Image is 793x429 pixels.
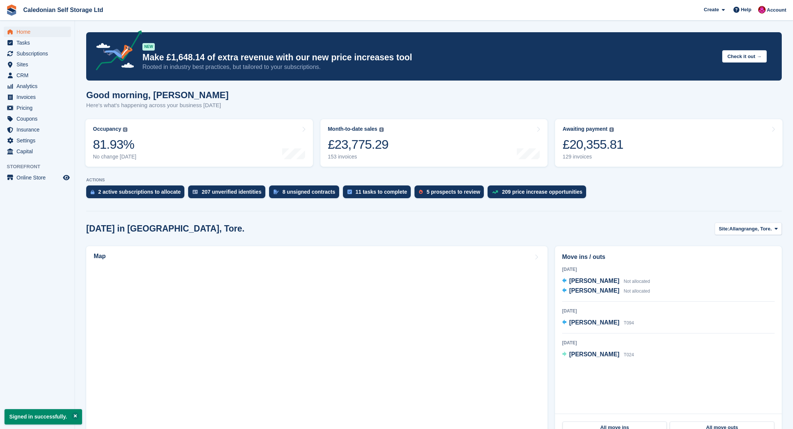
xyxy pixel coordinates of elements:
[283,189,335,195] div: 8 unsigned contracts
[6,4,17,16] img: stora-icon-8386f47178a22dfd0bd8f6a31ec36ba5ce8667c1dd55bd0f319d3a0aa187defe.svg
[569,278,619,284] span: [PERSON_NAME]
[722,50,767,63] button: Check it out →
[562,350,634,360] a: [PERSON_NAME] T024
[555,119,783,167] a: Awaiting payment £20,355.81 129 invoices
[4,59,71,70] a: menu
[419,190,423,194] img: prospect-51fa495bee0391a8d652442698ab0144808aea92771e9ea1ae160a38d050c398.svg
[85,119,313,167] a: Occupancy 81.93% No change [DATE]
[562,277,650,286] a: [PERSON_NAME] Not allocated
[343,185,415,202] a: 11 tasks to complete
[758,6,766,13] img: Donald Mathieson
[142,52,716,63] p: Make £1,648.14 of extra revenue with our new price increases tool
[16,135,61,146] span: Settings
[62,173,71,182] a: Preview store
[563,126,607,132] div: Awaiting payment
[274,190,279,194] img: contract_signature_icon-13c848040528278c33f63329250d36e43548de30e8caae1d1a13099fd9432cc5.svg
[488,185,590,202] a: 209 price increase opportunities
[202,189,262,195] div: 207 unverified identities
[16,59,61,70] span: Sites
[4,37,71,48] a: menu
[562,286,650,296] a: [PERSON_NAME] Not allocated
[729,225,772,233] span: Allangrange, Tore.
[609,127,614,132] img: icon-info-grey-7440780725fd019a000dd9b08b2336e03edf1995a4989e88bcd33f0948082b44.svg
[16,81,61,91] span: Analytics
[563,154,623,160] div: 129 invoices
[4,409,82,425] p: Signed in successfully.
[426,189,480,195] div: 5 prospects to review
[741,6,751,13] span: Help
[4,81,71,91] a: menu
[347,190,352,194] img: task-75834270c22a3079a89374b754ae025e5fb1db73e45f91037f5363f120a921f8.svg
[719,225,729,233] span: Site:
[562,339,775,346] div: [DATE]
[4,103,71,113] a: menu
[16,172,61,183] span: Online Store
[91,190,94,194] img: active_subscription_to_allocate_icon-d502201f5373d7db506a760aba3b589e785aa758c864c3986d89f69b8ff3...
[93,126,121,132] div: Occupancy
[4,92,71,102] a: menu
[320,119,548,167] a: Month-to-date sales £23,775.29 153 invoices
[93,154,136,160] div: No change [DATE]
[86,178,782,182] p: ACTIONS
[562,308,775,314] div: [DATE]
[704,6,719,13] span: Create
[16,124,61,135] span: Insurance
[7,163,75,170] span: Storefront
[86,224,245,234] h2: [DATE] in [GEOGRAPHIC_DATA], Tore.
[624,352,634,357] span: T024
[562,266,775,273] div: [DATE]
[328,137,389,152] div: £23,775.29
[569,287,619,294] span: [PERSON_NAME]
[94,253,106,260] h2: Map
[624,320,634,326] span: T094
[188,185,269,202] a: 207 unverified identities
[4,172,71,183] a: menu
[193,190,198,194] img: verify_identity-adf6edd0f0f0b5bbfe63781bf79b02c33cf7c696d77639b501bdc392416b5a36.svg
[86,101,229,110] p: Here's what's happening across your business [DATE]
[562,253,775,262] h2: Move ins / outs
[16,92,61,102] span: Invoices
[123,127,127,132] img: icon-info-grey-7440780725fd019a000dd9b08b2336e03edf1995a4989e88bcd33f0948082b44.svg
[502,189,582,195] div: 209 price increase opportunities
[624,279,650,284] span: Not allocated
[563,137,623,152] div: £20,355.81
[16,37,61,48] span: Tasks
[16,103,61,113] span: Pricing
[624,288,650,294] span: Not allocated
[86,185,188,202] a: 2 active subscriptions to allocate
[93,137,136,152] div: 81.93%
[4,146,71,157] a: menu
[414,185,488,202] a: 5 prospects to review
[16,146,61,157] span: Capital
[20,4,106,16] a: Caledonian Self Storage Ltd
[4,114,71,124] a: menu
[562,318,634,328] a: [PERSON_NAME] T094
[16,114,61,124] span: Coupons
[569,319,619,326] span: [PERSON_NAME]
[569,351,619,357] span: [PERSON_NAME]
[356,189,407,195] div: 11 tasks to complete
[328,154,389,160] div: 153 invoices
[379,127,384,132] img: icon-info-grey-7440780725fd019a000dd9b08b2336e03edf1995a4989e88bcd33f0948082b44.svg
[492,190,498,194] img: price_increase_opportunities-93ffe204e8149a01c8c9dc8f82e8f89637d9d84a8eef4429ea346261dce0b2c0.svg
[142,43,155,51] div: NEW
[16,27,61,37] span: Home
[142,63,716,71] p: Rooted in industry best practices, but tailored to your subscriptions.
[16,48,61,59] span: Subscriptions
[98,189,181,195] div: 2 active subscriptions to allocate
[4,135,71,146] a: menu
[90,30,142,73] img: price-adjustments-announcement-icon-8257ccfd72463d97f412b2fc003d46551f7dbcb40ab6d574587a9cd5c0d94...
[767,6,786,14] span: Account
[4,124,71,135] a: menu
[4,48,71,59] a: menu
[16,70,61,81] span: CRM
[4,70,71,81] a: menu
[4,27,71,37] a: menu
[715,223,782,235] button: Site: Allangrange, Tore.
[86,90,229,100] h1: Good morning, [PERSON_NAME]
[328,126,377,132] div: Month-to-date sales
[269,185,343,202] a: 8 unsigned contracts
